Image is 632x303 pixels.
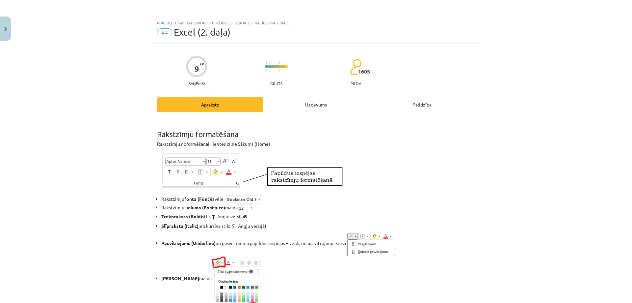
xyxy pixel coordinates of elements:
p: pilda [351,81,361,86]
li: un pasvītrojuma papildus iespējas – veids un pasvītrojuma krāsa [161,231,475,256]
strong: fonta (Font) [184,196,211,202]
img: icon-long-line-d9ea69661e0d244f92f715978eff75569469978d946b2353a9bb055b3ed8787d.svg [276,60,276,73]
img: students-c634bb4e5e11cddfef0936a35e636f08e4e9abd3cc4e673bd6f9a4125e45ecb1.svg [350,59,361,75]
div: Palīdzība [369,97,475,112]
strong: Pasvītrojums (Underline) [161,240,216,246]
li: jeb kursīva stils Angļu versijā [161,222,475,231]
p: Saņemsi [186,81,207,86]
h1: Rakstzīmju formatēšana [157,118,475,138]
span: Excel (2. daļa) [174,27,230,38]
span: 1605 [358,69,370,75]
span: XP [199,62,204,66]
img: icon-short-line-57e1e144782c952c97e751825c79c345078a6d821885a25fce030b3d8c18986b.svg [269,70,270,71]
img: icon-close-lesson-0947bae3869378f0d4975bcd49f059093ad1ed9edebbc8119c70593378902aed.svg [4,27,7,31]
div: 9 [195,64,199,74]
strong: B [244,213,247,219]
p: Rakstzīmju noformēšanai - lentes cilne Sākums (Home) [157,140,475,147]
p: Grūts [270,81,282,86]
li: Rakstzīmju izvēle [161,195,475,204]
div: Apraksts [157,97,263,112]
img: icon-short-line-57e1e144782c952c97e751825c79c345078a6d821885a25fce030b3d8c18986b.svg [279,62,280,64]
div: Mācību tēma: Datorikas - 10. klases 3. ieskaites mācību materiāls [157,20,475,25]
span: #4 [157,28,172,36]
img: icon-short-line-57e1e144782c952c97e751825c79c345078a6d821885a25fce030b3d8c18986b.svg [266,62,267,64]
img: icon-short-line-57e1e144782c952c97e751825c79c345078a6d821885a25fce030b3d8c18986b.svg [269,62,270,64]
li: Rakstzīmju l maiņa [161,204,475,212]
img: icon-short-line-57e1e144782c952c97e751825c79c345078a6d821885a25fce030b3d8c18986b.svg [286,62,286,64]
strong: ieluma (Font size) [187,204,225,210]
strong: Treknraksta (Bold) [161,213,202,219]
li: stils Angļu versijā [161,212,475,222]
div: Uzdevums [263,97,369,112]
strong: I [265,223,266,229]
img: icon-short-line-57e1e144782c952c97e751825c79c345078a6d821885a25fce030b3d8c18986b.svg [286,70,286,71]
img: icon-short-line-57e1e144782c952c97e751825c79c345078a6d821885a25fce030b3d8c18986b.svg [266,70,267,71]
strong: [PERSON_NAME] [161,275,199,281]
li: maiņa [161,256,475,302]
img: icon-short-line-57e1e144782c952c97e751825c79c345078a6d821885a25fce030b3d8c18986b.svg [279,70,280,71]
strong: Slīpraksta (Italic) [161,223,198,229]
